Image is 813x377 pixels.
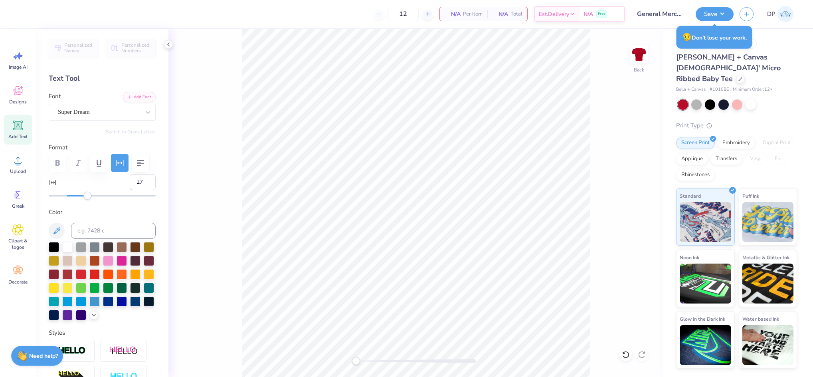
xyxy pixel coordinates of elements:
[777,6,793,22] img: Darlene Padilla
[676,121,797,130] div: Print Type
[445,10,461,18] span: N/A
[510,10,522,18] span: Total
[49,328,65,337] label: Styles
[9,99,27,105] span: Designs
[9,64,28,70] span: Image AI
[682,32,692,42] span: 😥
[106,39,156,57] button: Personalized Numbers
[352,357,360,365] div: Accessibility label
[680,202,731,242] img: Standard
[742,315,779,323] span: Water based Ink
[10,168,26,175] span: Upload
[83,192,91,200] div: Accessibility label
[710,153,742,165] div: Transfers
[634,66,644,73] div: Back
[680,264,731,304] img: Neon Ink
[8,133,28,140] span: Add Text
[676,86,706,93] span: Bella + Canvas
[64,42,94,54] span: Personalized Names
[388,7,419,21] input: – –
[769,153,788,165] div: Foil
[584,10,593,18] span: N/A
[29,352,58,360] strong: Need help?
[492,10,508,18] span: N/A
[121,42,151,54] span: Personalized Numbers
[680,253,699,262] span: Neon Ink
[676,169,715,181] div: Rhinestones
[676,137,715,149] div: Screen Print
[12,203,24,209] span: Greek
[49,143,156,152] label: Format
[676,52,781,83] span: [PERSON_NAME] + Canvas [DEMOGRAPHIC_DATA]' Micro Ribbed Baby Tee
[5,238,31,250] span: Clipart & logos
[49,92,61,101] label: Font
[742,325,794,365] img: Water based Ink
[598,11,605,17] span: Free
[696,7,734,21] button: Save
[717,137,755,149] div: Embroidery
[680,192,701,200] span: Standard
[123,92,156,102] button: Add Font
[49,73,156,84] div: Text Tool
[8,279,28,285] span: Decorate
[742,264,794,304] img: Metallic & Glitter Ink
[631,6,690,22] input: Untitled Design
[745,153,767,165] div: Vinyl
[680,315,725,323] span: Glow in the Dark Ink
[463,10,483,18] span: Per Item
[742,202,794,242] img: Puff Ink
[676,153,708,165] div: Applique
[680,325,731,365] img: Glow in the Dark Ink
[764,6,797,22] a: DP
[58,346,86,355] img: Stroke
[539,10,569,18] span: Est. Delivery
[742,253,789,262] span: Metallic & Glitter Ink
[49,39,99,57] button: Personalized Names
[710,86,729,93] span: # 1010BE
[49,208,156,217] label: Color
[767,10,775,19] span: DP
[733,86,773,93] span: Minimum Order: 12 +
[106,129,156,135] button: Switch to Greek Letters
[110,346,138,356] img: Shadow
[71,223,156,239] input: e.g. 7428 c
[742,192,759,200] span: Puff Ink
[631,46,647,62] img: Back
[677,26,752,49] div: Don’t lose your work.
[758,137,796,149] div: Digital Print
